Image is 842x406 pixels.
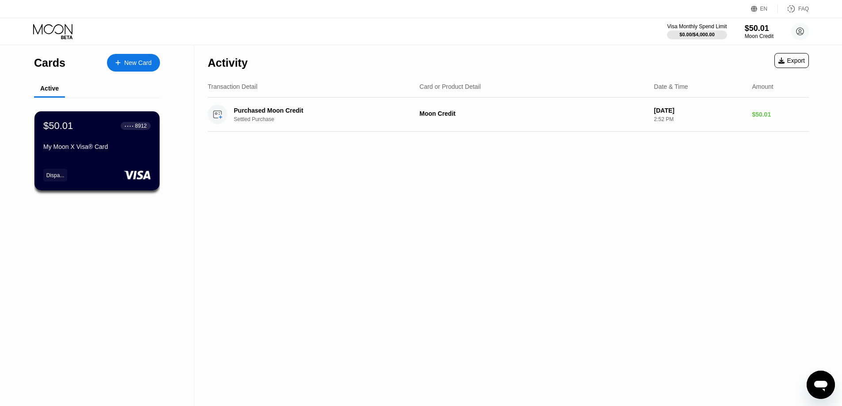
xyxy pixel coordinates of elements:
[778,57,805,64] div: Export
[654,83,688,90] div: Date & Time
[135,123,147,129] div: 8912
[752,83,773,90] div: Amount
[654,116,745,122] div: 2:52 PM
[124,59,152,67] div: New Card
[43,143,151,150] div: My Moon X Visa® Card
[654,107,745,114] div: [DATE]
[807,371,835,399] iframe: Button to launch messaging window
[667,23,727,30] div: Visa Monthly Spend Limit
[745,24,773,39] div: $50.01Moon Credit
[419,83,481,90] div: Card or Product Detail
[419,110,647,117] div: Moon Credit
[208,83,257,90] div: Transaction Detail
[208,57,248,69] div: Activity
[798,6,809,12] div: FAQ
[34,57,65,69] div: Cards
[43,120,73,132] div: $50.01
[745,33,773,39] div: Moon Credit
[751,4,778,13] div: EN
[40,85,59,92] div: Active
[107,54,160,72] div: New Card
[208,98,809,132] div: Purchased Moon CreditSettled PurchaseMoon Credit[DATE]2:52 PM$50.01
[234,107,405,114] div: Purchased Moon Credit
[752,111,809,118] div: $50.01
[43,169,67,182] div: Dispa...
[667,23,727,39] div: Visa Monthly Spend Limit$0.00/$4,000.00
[679,32,715,37] div: $0.00 / $4,000.00
[774,53,809,68] div: Export
[745,24,773,33] div: $50.01
[760,6,768,12] div: EN
[234,116,418,122] div: Settled Purchase
[46,172,65,178] div: Dispa...
[125,125,133,127] div: ● ● ● ●
[778,4,809,13] div: FAQ
[34,111,160,190] div: $50.01● ● ● ●8912My Moon X Visa® CardDispa...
